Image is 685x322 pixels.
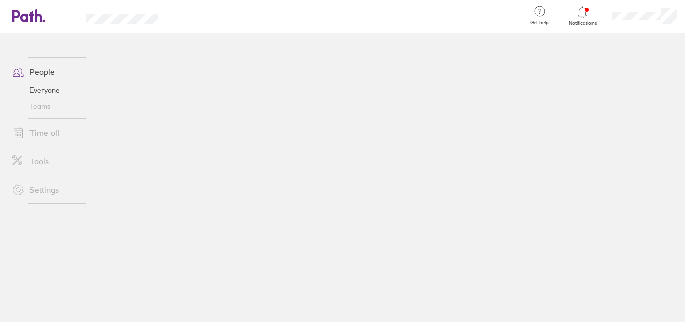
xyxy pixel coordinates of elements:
[4,123,86,143] a: Time off
[523,20,556,26] span: Get help
[4,98,86,114] a: Teams
[566,5,599,26] a: Notifications
[4,180,86,200] a: Settings
[4,151,86,171] a: Tools
[4,62,86,82] a: People
[4,82,86,98] a: Everyone
[566,20,599,26] span: Notifications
